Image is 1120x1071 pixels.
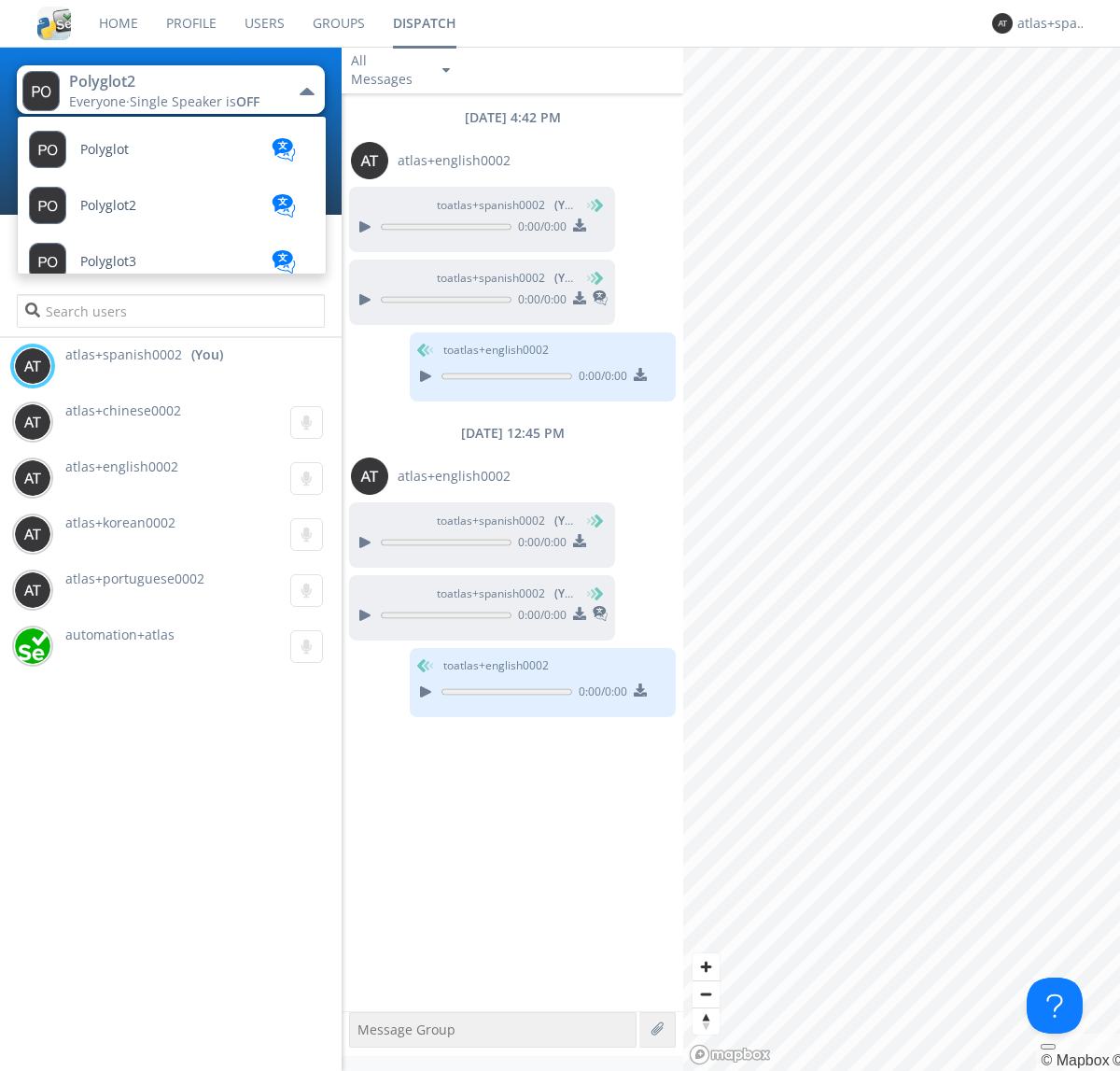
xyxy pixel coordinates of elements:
[69,71,279,92] div: Polyglot2
[573,607,586,620] img: download media button
[693,1008,720,1035] span: Reset bearing to north
[572,368,627,388] span: 0:00 / 0:00
[593,290,608,305] img: translated-message
[1027,978,1083,1034] iframe: Toggle Customer Support
[80,199,136,213] span: Polyglot2
[65,570,204,587] span: atlas+portuguese0002
[554,585,582,601] span: (You)
[437,197,577,214] span: to atlas+spanish0002
[1017,14,1087,33] div: atlas+spanish0002
[351,458,388,495] img: 373638.png
[14,627,51,665] img: d2d01cd9b4174d08988066c6d424eccd
[634,683,647,697] img: download media button
[554,270,582,286] span: (You)
[689,1044,771,1065] a: Mapbox logo
[511,218,567,239] span: 0:00 / 0:00
[65,402,181,419] span: atlas+chinese0002
[14,347,51,385] img: 373638.png
[573,218,586,232] img: download media button
[572,683,627,704] span: 0:00 / 0:00
[351,51,426,89] div: All Messages
[554,513,582,528] span: (You)
[1041,1044,1056,1050] button: Toggle attribution
[511,291,567,312] span: 0:00 / 0:00
[693,980,720,1008] button: Zoom out
[342,108,683,127] div: [DATE] 4:42 PM
[443,342,549,359] span: to atlas+english0002
[80,143,129,157] span: Polyglot
[37,7,71,40] img: cddb5a64eb264b2086981ab96f4c1ba7
[80,255,136,269] span: Polyglot3
[511,607,567,627] span: 0:00 / 0:00
[693,981,720,1008] span: Zoom out
[14,571,51,609] img: 373638.png
[593,606,608,621] img: translated-message
[17,65,324,114] button: Polyglot2Everyone·Single Speaker isOFF
[437,513,577,529] span: to atlas+spanish0002
[69,92,279,111] div: Everyone ·
[17,294,324,328] input: Search users
[511,534,567,555] span: 0:00 / 0:00
[342,424,683,443] div: [DATE] 12:45 PM
[65,345,182,364] span: atlas+spanish0002
[14,515,51,553] img: 373638.png
[437,585,577,602] span: to atlas+spanish0002
[130,92,259,110] span: Single Speaker is
[14,403,51,441] img: 373638.png
[593,603,608,627] span: This is a translated message
[634,368,647,381] img: download media button
[573,534,586,547] img: download media button
[17,116,327,275] ul: Polyglot2Everyone·Single Speaker isOFF
[351,142,388,179] img: 373638.png
[398,467,511,486] span: atlas+english0002
[693,1008,720,1035] button: Reset bearing to north
[443,657,549,674] span: to atlas+english0002
[554,197,582,213] span: (You)
[22,71,60,111] img: 373638.png
[14,459,51,497] img: 373638.png
[236,92,259,110] span: OFF
[573,291,586,304] img: download media button
[65,626,175,643] span: automation+atlas
[992,13,1013,34] img: 373638.png
[593,288,608,312] span: This is a translated message
[437,270,577,287] span: to atlas+spanish0002
[442,68,450,73] img: caret-down-sm.svg
[270,194,298,218] img: translation-blue.svg
[1041,1052,1109,1068] a: Mapbox
[693,953,720,980] button: Zoom in
[398,151,511,170] span: atlas+english0002
[270,138,298,162] img: translation-blue.svg
[270,250,298,274] img: translation-blue.svg
[65,458,178,475] span: atlas+english0002
[191,345,223,364] div: (You)
[65,514,175,531] span: atlas+korean0002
